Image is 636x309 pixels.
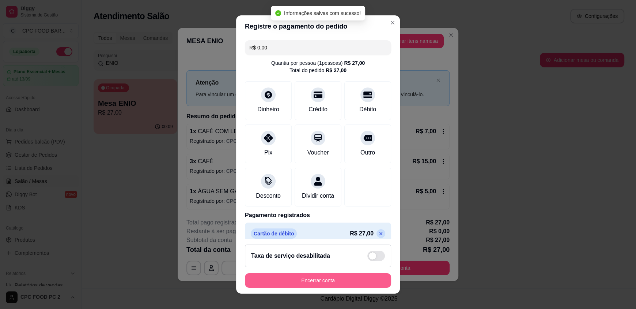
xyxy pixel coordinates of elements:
[249,40,387,55] input: Ex.: hambúrguer de cordeiro
[360,148,375,157] div: Outro
[289,67,347,74] div: Total do pedido
[275,10,281,16] span: check-circle
[256,191,281,200] div: Desconto
[251,228,297,239] p: Cartão de débito
[284,10,361,16] span: Informações salvas com sucesso!
[302,191,334,200] div: Dividir conta
[344,59,365,67] div: R$ 27,00
[257,105,279,114] div: Dinheiro
[307,148,329,157] div: Voucher
[251,252,330,260] h2: Taxa de serviço desabilitada
[264,148,272,157] div: Pix
[387,17,398,29] button: Close
[359,105,376,114] div: Débito
[245,211,391,220] p: Pagamento registrados
[326,67,347,74] div: R$ 27,00
[236,15,400,37] header: Registre o pagamento do pedido
[308,105,328,114] div: Crédito
[271,59,365,67] div: Quantia por pessoa ( 1 pessoas)
[245,273,391,288] button: Encerrar conta
[350,229,374,238] p: R$ 27,00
